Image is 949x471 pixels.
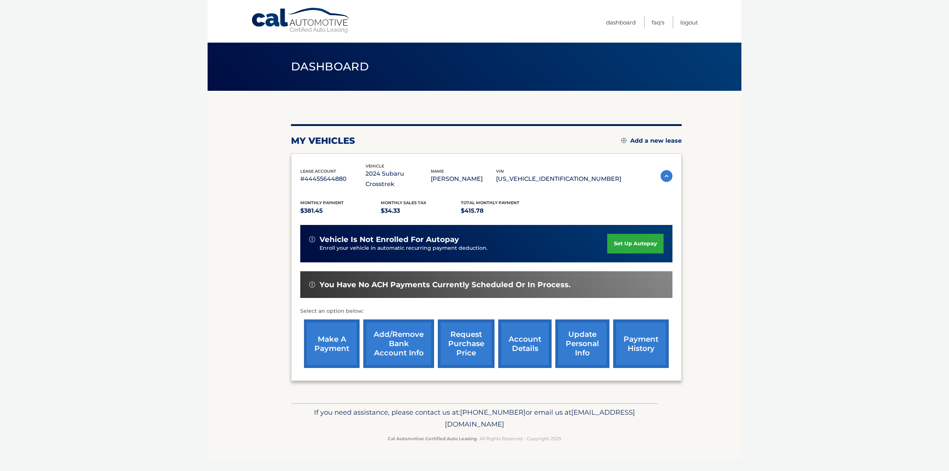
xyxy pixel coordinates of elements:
p: $381.45 [300,206,381,216]
span: Total Monthly Payment [461,200,519,205]
h2: my vehicles [291,135,355,146]
a: make a payment [304,319,360,368]
img: alert-white.svg [309,282,315,288]
span: vehicle is not enrolled for autopay [320,235,459,244]
span: [PHONE_NUMBER] [460,408,526,417]
img: accordion-active.svg [661,170,672,182]
p: - All Rights Reserved - Copyright 2025 [296,435,653,442]
span: vin [496,169,504,174]
p: Enroll your vehicle in automatic recurring payment deduction. [320,244,607,252]
a: payment history [613,319,669,368]
a: Logout [680,16,698,29]
span: lease account [300,169,336,174]
span: Monthly Payment [300,200,344,205]
p: [US_VEHICLE_IDENTIFICATION_NUMBER] [496,174,621,184]
img: add.svg [621,138,626,143]
a: update personal info [555,319,609,368]
a: Cal Automotive [251,7,351,34]
a: set up autopay [607,234,664,253]
span: [EMAIL_ADDRESS][DOMAIN_NAME] [445,408,635,428]
p: $415.78 [461,206,541,216]
p: 2024 Subaru Crosstrek [366,169,431,189]
a: Add a new lease [621,137,682,145]
a: FAQ's [652,16,664,29]
img: alert-white.svg [309,236,315,242]
span: Dashboard [291,60,369,73]
p: Select an option below: [300,307,672,316]
span: name [431,169,444,174]
a: Dashboard [606,16,636,29]
span: Monthly sales Tax [381,200,426,205]
a: account details [498,319,552,368]
strong: Cal Automotive Certified Auto Leasing [388,436,477,441]
span: vehicle [366,163,384,169]
p: If you need assistance, please contact us at: or email us at [296,407,653,430]
a: Add/Remove bank account info [363,319,434,368]
p: #44455644880 [300,174,366,184]
a: request purchase price [438,319,495,368]
span: You have no ACH payments currently scheduled or in process. [320,280,571,289]
p: [PERSON_NAME] [431,174,496,184]
p: $34.33 [381,206,461,216]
